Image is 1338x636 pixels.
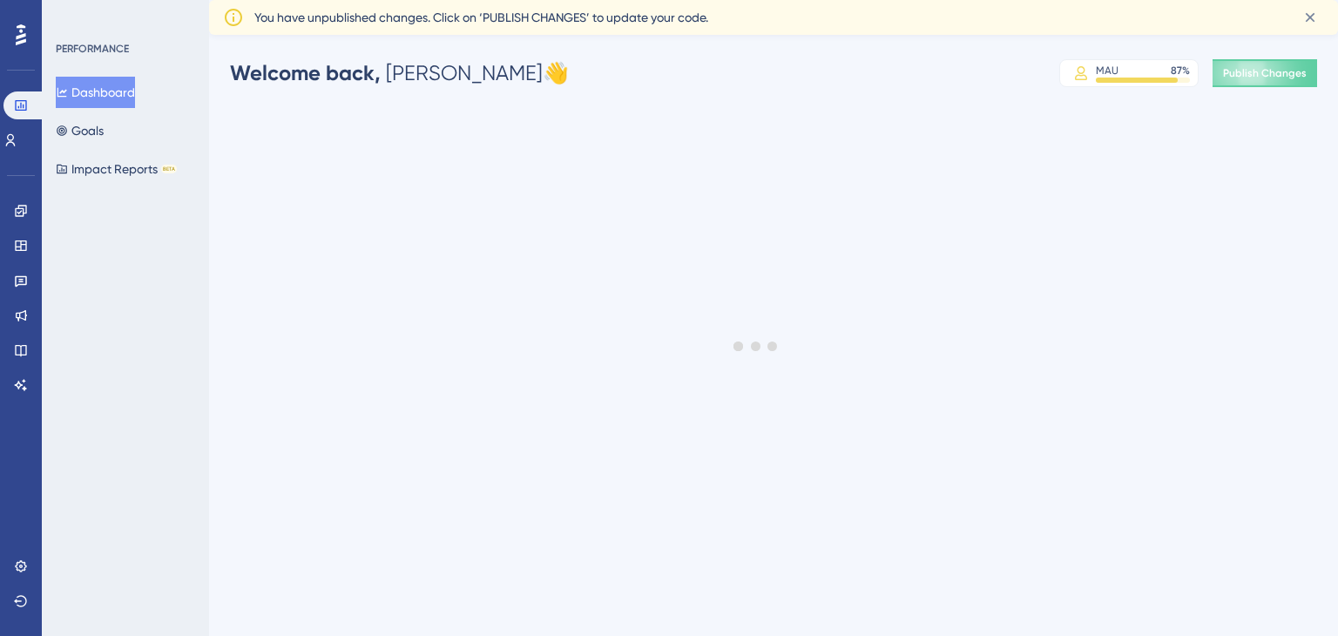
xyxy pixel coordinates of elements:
[56,115,104,146] button: Goals
[230,59,569,87] div: [PERSON_NAME] 👋
[56,153,177,185] button: Impact ReportsBETA
[230,60,381,85] span: Welcome back,
[254,7,708,28] span: You have unpublished changes. Click on ‘PUBLISH CHANGES’ to update your code.
[56,42,129,56] div: PERFORMANCE
[1096,64,1118,78] div: MAU
[1223,66,1307,80] span: Publish Changes
[1213,59,1317,87] button: Publish Changes
[161,165,177,173] div: BETA
[56,77,135,108] button: Dashboard
[1171,64,1190,78] div: 87 %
